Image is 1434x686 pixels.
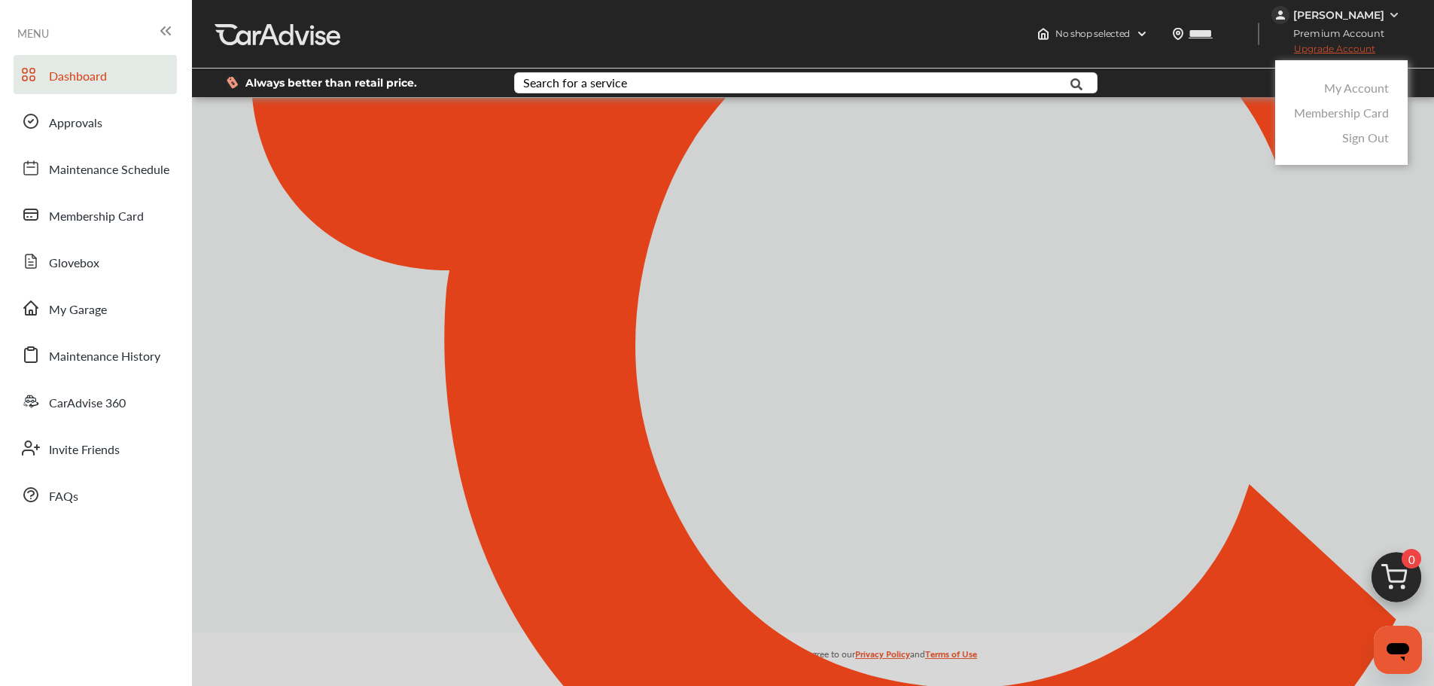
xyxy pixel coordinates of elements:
a: Membership Card [1294,104,1389,121]
a: Glovebox [14,242,177,281]
a: Sign Out [1342,129,1389,146]
span: Always better than retail price. [245,78,417,88]
a: Maintenance History [14,335,177,374]
a: Dashboard [14,55,177,94]
a: My Garage [14,288,177,328]
span: MENU [17,27,49,39]
span: FAQs [49,487,78,507]
span: Membership Card [49,207,144,227]
span: Maintenance Schedule [49,160,169,180]
a: Approvals [14,102,177,141]
a: FAQs [14,475,177,514]
iframe: Button to launch messaging window [1374,626,1422,674]
span: 0 [1402,549,1421,569]
span: CarAdvise 360 [49,394,126,413]
a: Maintenance Schedule [14,148,177,188]
div: Search for a service [523,77,627,89]
span: Maintenance History [49,347,160,367]
span: Approvals [49,114,102,133]
a: My Account [1324,79,1389,96]
a: Membership Card [14,195,177,234]
img: cart_icon.3d0951e8.svg [1360,545,1432,617]
a: CarAdvise 360 [14,382,177,421]
span: Glovebox [49,254,99,273]
span: Dashboard [49,67,107,87]
span: Invite Friends [49,441,120,460]
span: My Garage [49,300,107,320]
img: dollor_label_vector.a70140d1.svg [227,76,238,89]
a: Invite Friends [14,428,177,468]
